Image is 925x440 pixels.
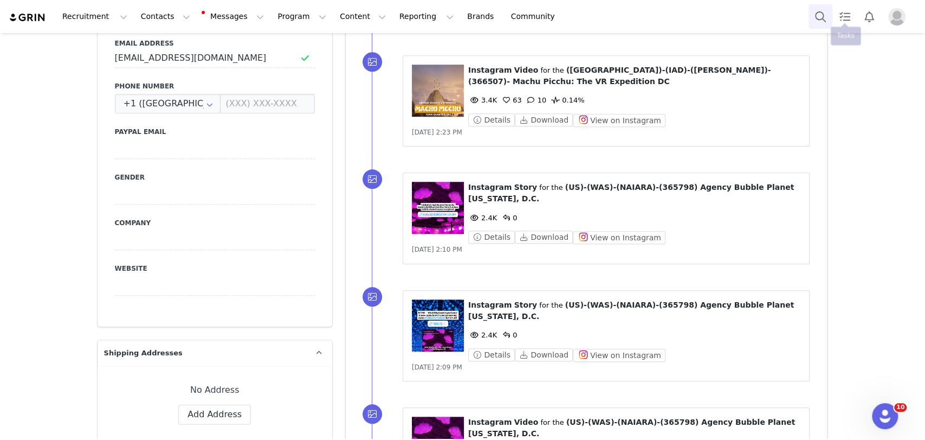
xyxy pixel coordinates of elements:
button: Details [468,348,515,361]
button: Notifications [857,4,881,29]
a: Brands [461,4,503,29]
span: 3.4K [468,96,497,104]
span: Shipping Addresses [104,348,183,359]
label: Website [115,264,315,273]
span: ([GEOGRAPHIC_DATA])-(IAD)-([PERSON_NAME])-(366507)- Machu Picchu: The VR Expedition DC [468,66,771,86]
button: View on Instagram [573,349,665,362]
span: [DATE] 2:23 PM [412,129,462,136]
button: View on Instagram [573,231,665,244]
label: Gender [115,173,315,182]
span: Video [514,418,539,426]
span: 0.14% [549,96,584,104]
input: (XXX) XXX-XXXX [220,94,314,113]
p: ⁨ ⁩ ⁨ ⁩ for the ⁨ ⁩ [468,182,801,205]
button: Content [333,4,392,29]
a: View on Instagram [573,233,665,241]
button: Recruitment [56,4,134,29]
p: ⁨ ⁩ ⁨ ⁩ for the ⁨ ⁩ [468,299,801,322]
label: Email Address [115,39,315,48]
button: Contacts [134,4,197,29]
span: [DATE] 2:09 PM [412,364,462,371]
button: Details [468,231,515,244]
span: 10 [525,96,547,104]
label: Company [115,218,315,228]
span: Instagram [468,66,512,74]
span: Video [514,66,539,74]
button: Download [515,113,573,126]
button: Reporting [393,4,460,29]
span: (US)-(WAS)-(NAIARA)-(365798) Agency Bubble Planet [US_STATE], D.C. [468,301,794,321]
span: Instagram [468,418,512,426]
span: Instagram [468,183,512,192]
label: Phone Number [115,81,315,91]
span: 0 [500,331,517,339]
iframe: Intercom live chat [872,403,898,429]
span: [DATE] 2:10 PM [412,246,462,253]
body: Rich Text Area. Press ALT-0 for help. [9,9,445,21]
button: Profile [882,8,916,25]
p: ⁨ ⁩ ⁨ ⁩ for the ⁨ ⁩ [468,65,801,87]
img: placeholder-profile.jpg [888,8,905,25]
span: (US)-(WAS)-(NAIARA)-(365798) Agency Bubble Planet [US_STATE], D.C. [468,418,795,438]
div: United States [115,94,221,113]
p: ⁨ ⁩ ⁨ ⁩ for the ⁨ ⁩ [468,417,801,439]
button: Download [515,348,573,361]
span: 2.4K [468,331,497,339]
button: Add Address [178,405,251,424]
input: Country [115,94,221,113]
span: 63 [500,96,522,104]
label: Paypal Email [115,127,315,137]
span: Story [514,301,537,309]
button: Download [515,231,573,244]
a: Tasks [833,4,857,29]
span: Story [514,183,537,192]
button: Program [271,4,333,29]
img: grin logo [9,12,47,23]
a: View on Instagram [573,351,665,359]
button: View on Instagram [573,114,665,127]
button: Messages [197,4,270,29]
input: Email Address [115,48,315,68]
span: 2.4K [468,214,497,222]
span: 0 [500,214,517,222]
a: View on Instagram [573,116,665,124]
span: 10 [894,403,907,412]
span: (US)-(WAS)-(NAIARA)-(365798) Agency Bubble Planet [US_STATE], D.C. [468,183,794,203]
a: Community [504,4,566,29]
button: Details [468,113,515,126]
span: Instagram [468,301,512,309]
div: No Address [115,384,315,397]
button: Search [808,4,832,29]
